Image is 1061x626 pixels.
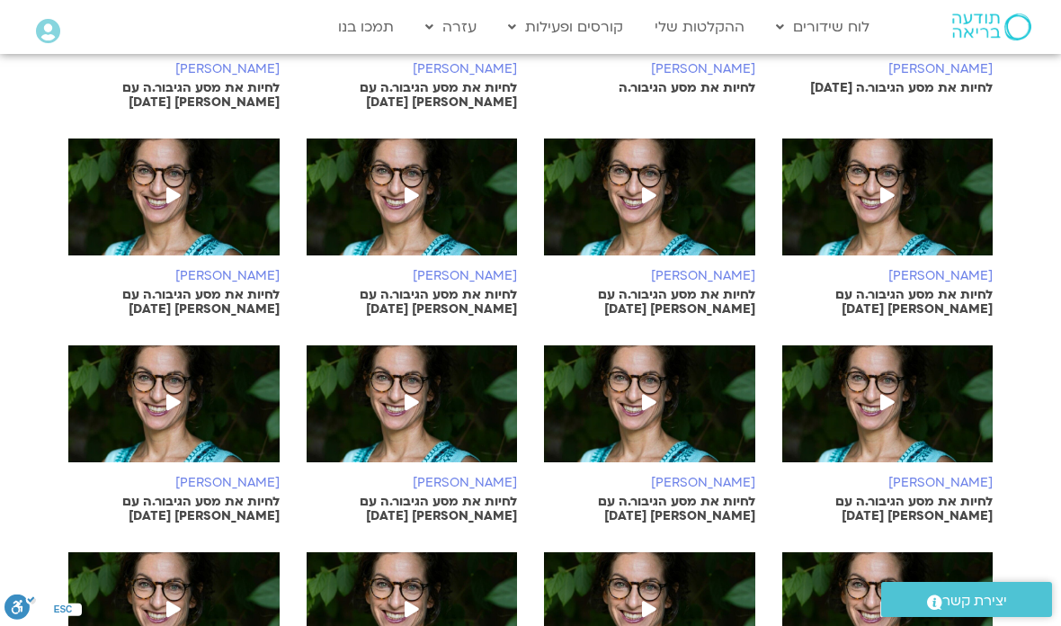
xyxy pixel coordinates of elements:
p: לחיות את מסע הגיבור.ה עם [PERSON_NAME] [DATE] [68,495,280,523]
a: [PERSON_NAME]לחיות את מסע הגיבור.ה עם [PERSON_NAME] [DATE] [307,345,518,523]
a: [PERSON_NAME] לחיות את מסע הגיבור.ה עם [PERSON_NAME] [DATE] [544,139,755,317]
p: לחיות את מסע הגיבור.ה עם [PERSON_NAME] [DATE] [544,288,755,317]
p: לחיות את מסע הגיבור.ה עם [PERSON_NAME] [DATE] [544,495,755,523]
p: לחיות את מסע הגיבור.ה עם [PERSON_NAME] [DATE] [68,288,280,317]
p: לחיות את מסע הגיבור.ה עם [PERSON_NAME] [DATE] [68,81,280,110]
h6: [PERSON_NAME] [68,269,280,283]
a: קורסים ופעילות [499,10,632,44]
h6: [PERSON_NAME] [68,476,280,490]
p: לחיות את מסע הגיבור.ה עם [PERSON_NAME] [DATE] [307,288,518,317]
span: יצירת קשר [942,589,1007,613]
p: לחיות את מסע הגיבור.ה עם [PERSON_NAME] [DATE] [307,81,518,110]
a: יצירת קשר [881,582,1052,617]
p: לחיות את מסע הגיבור.ה [544,81,755,95]
a: [PERSON_NAME]לחיות את מסע הגיבור.ה עם [PERSON_NAME] [DATE] [544,345,755,523]
h6: [PERSON_NAME] [782,269,994,283]
h6: [PERSON_NAME] [544,476,755,490]
a: [PERSON_NAME] לחיות את מסע הגיבור.ה עם [PERSON_NAME] [DATE] [782,139,994,317]
h6: [PERSON_NAME] [782,62,994,76]
img: %D7%AA%D7%9E%D7%A8-%D7%9C%D7%99%D7%A0%D7%A6%D7%91%D7%A1%D7%A7%D7%99.png [307,345,518,480]
h6: [PERSON_NAME] [307,62,518,76]
a: [PERSON_NAME]לחיות את מסע הגיבור.ה עם [PERSON_NAME] [DATE] [68,345,280,523]
p: לחיות את מסע הגיבור.ה [DATE] [782,81,994,95]
a: תמכו בנו [329,10,403,44]
img: %D7%AA%D7%9E%D7%A8-%D7%9C%D7%99%D7%A0%D7%A6%D7%91%D7%A1%D7%A7%D7%99.png [544,345,755,480]
img: %D7%AA%D7%9E%D7%A8-%D7%9C%D7%99%D7%A0%D7%A6%D7%91%D7%A1%D7%A7%D7%99.png [68,345,280,480]
p: לחיות את מסע הגיבור.ה עם [PERSON_NAME] [DATE] [307,495,518,523]
h6: [PERSON_NAME] [782,476,994,490]
img: %D7%AA%D7%9E%D7%A8-%D7%9C%D7%99%D7%A0%D7%A6%D7%91%D7%A1%D7%A7%D7%99.png [544,139,755,273]
p: לחיות את מסע הגיבור.ה עם [PERSON_NAME] [DATE] [782,288,994,317]
h6: [PERSON_NAME] [544,62,755,76]
h6: [PERSON_NAME] [307,269,518,283]
img: תודעה בריאה [952,13,1031,40]
h6: [PERSON_NAME] [68,62,280,76]
img: %D7%AA%D7%9E%D7%A8-%D7%9C%D7%99%D7%A0%D7%A6%D7%91%D7%A1%D7%A7%D7%99.png [68,139,280,273]
a: ההקלטות שלי [646,10,753,44]
a: [PERSON_NAME] לחיות את מסע הגיבור.ה עם [PERSON_NAME] [DATE] [307,139,518,317]
h6: [PERSON_NAME] [307,476,518,490]
a: [PERSON_NAME] לחיות את מסע הגיבור.ה עם [PERSON_NAME] [DATE] [68,139,280,317]
a: עזרה [416,10,486,44]
h6: [PERSON_NAME] [544,269,755,283]
img: %D7%AA%D7%9E%D7%A8-%D7%9C%D7%99%D7%A0%D7%A6%D7%91%D7%A1%D7%A7%D7%99.png [307,139,518,273]
img: %D7%AA%D7%9E%D7%A8-%D7%9C%D7%99%D7%A0%D7%A6%D7%91%D7%A1%D7%A7%D7%99.png [782,345,994,480]
a: לוח שידורים [767,10,878,44]
img: %D7%AA%D7%9E%D7%A8-%D7%9C%D7%99%D7%A0%D7%A6%D7%91%D7%A1%D7%A7%D7%99.png [782,139,994,273]
p: לחיות את מסע הגיבור.ה עם [PERSON_NAME] [DATE] [782,495,994,523]
a: [PERSON_NAME]לחיות את מסע הגיבור.ה עם [PERSON_NAME] [DATE] [782,345,994,523]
